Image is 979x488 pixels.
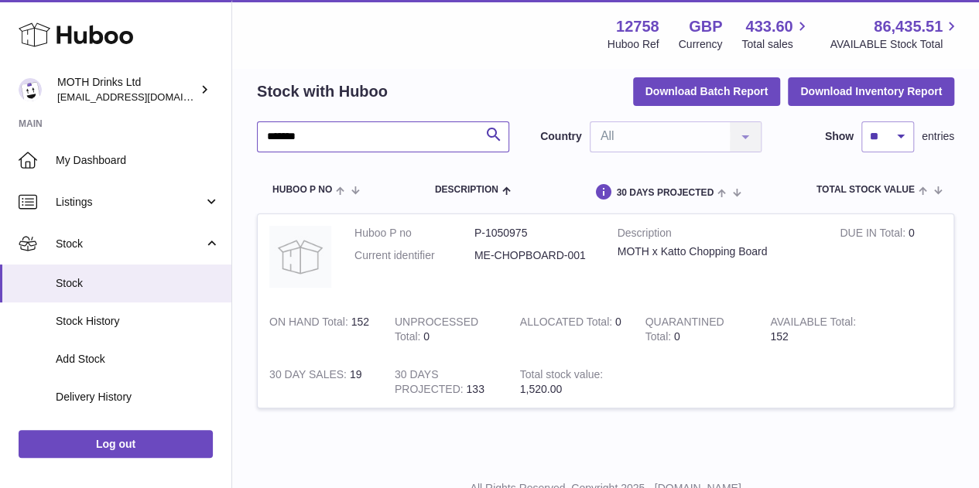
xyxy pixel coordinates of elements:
[608,37,659,52] div: Huboo Ref
[56,390,220,404] span: Delivery History
[56,276,220,291] span: Stock
[508,303,634,356] td: 0
[840,227,908,243] strong: DUE IN Total
[689,16,722,37] strong: GBP
[874,16,943,37] span: 86,435.51
[474,248,594,263] dd: ME-CHOPBOARD-001
[770,316,856,332] strong: AVAILABLE Total
[474,226,594,241] dd: P-1050975
[383,303,508,356] td: 0
[741,37,810,52] span: Total sales
[19,430,213,458] a: Log out
[745,16,792,37] span: 433.60
[354,248,474,263] dt: Current identifier
[56,237,204,251] span: Stock
[633,77,781,105] button: Download Batch Report
[56,314,220,329] span: Stock History
[272,185,332,195] span: Huboo P no
[645,316,724,346] strong: QUARANTINED Total
[758,303,884,356] td: 152
[816,185,915,195] span: Total stock value
[257,81,388,102] h2: Stock with Huboo
[741,16,810,52] a: 433.60 Total sales
[57,90,228,103] span: [EMAIL_ADDRESS][DOMAIN_NAME]
[383,356,508,408] td: 133
[395,368,467,399] strong: 30 DAYS PROJECTED
[618,244,817,259] div: MOTH x Katto Chopping Board
[674,330,680,343] span: 0
[57,75,197,104] div: MOTH Drinks Ltd
[258,356,383,408] td: 19
[258,303,383,356] td: 152
[395,316,478,346] strong: UNPROCESSED Total
[825,129,854,144] label: Show
[435,185,498,195] span: Description
[520,383,563,395] span: 1,520.00
[922,129,954,144] span: entries
[828,214,953,303] td: 0
[788,77,954,105] button: Download Inventory Report
[56,195,204,210] span: Listings
[616,188,714,198] span: 30 DAYS PROJECTED
[830,37,960,52] span: AVAILABLE Stock Total
[56,153,220,168] span: My Dashboard
[269,226,331,288] img: product image
[520,316,615,332] strong: ALLOCATED Total
[830,16,960,52] a: 86,435.51 AVAILABLE Stock Total
[269,368,350,384] strong: 30 DAY SALES
[616,16,659,37] strong: 12758
[269,316,351,332] strong: ON HAND Total
[520,368,603,384] strong: Total stock value
[618,226,817,244] strong: Description
[354,226,474,241] dt: Huboo P no
[56,352,220,367] span: Add Stock
[19,78,42,101] img: orders@mothdrinks.com
[679,37,723,52] div: Currency
[540,129,582,144] label: Country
